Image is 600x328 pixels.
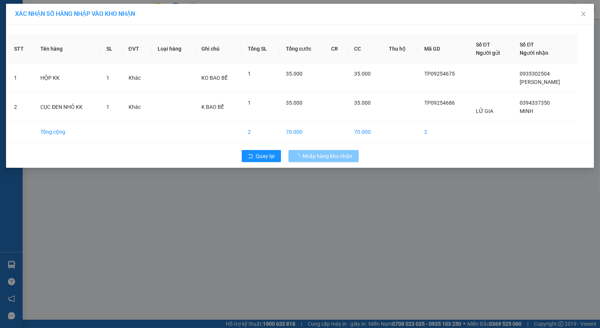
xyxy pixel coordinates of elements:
span: PHÚ [40,41,52,48]
span: MINH [520,108,533,114]
button: Close [573,4,594,25]
span: TP09254675 [424,71,455,77]
span: rollback [248,153,253,159]
td: 1 [8,63,34,93]
th: CR [325,34,348,63]
strong: BIÊN NHẬN GỬI HÀNG [25,4,87,11]
td: 2 [8,93,34,122]
span: [PERSON_NAME] [520,79,560,85]
button: Nhập hàng kho nhận [288,150,359,162]
p: NHẬN: [3,25,110,40]
span: TP09254686 [424,100,455,106]
span: Số ĐT [520,42,534,48]
td: 70.000 [348,122,383,142]
th: Ghi chú [195,34,242,63]
span: Nhập hàng kho nhận [303,152,353,160]
th: CC [348,34,383,63]
th: Tên hàng [34,34,100,63]
span: 35.000 [286,100,302,106]
span: 1 [106,104,109,110]
td: Tổng cộng [34,122,100,142]
span: 0933809231 - [3,41,52,48]
th: STT [8,34,34,63]
span: GIAO: [3,49,57,56]
span: 35.000 [354,71,371,77]
button: rollbackQuay lại [242,150,281,162]
th: SL [100,34,122,63]
span: 35.000 [354,100,371,106]
span: 1 [248,100,251,106]
span: close [580,11,586,17]
span: Số ĐT [476,42,490,48]
span: KO BAO ƯỚT [20,49,57,56]
span: 1 [106,75,109,81]
td: HỘP KK [34,63,100,93]
td: CỤC ĐEN NHỎ KK [34,93,100,122]
th: Tổng cước [280,34,325,63]
p: GỬI: [3,15,110,22]
th: ĐVT [123,34,152,63]
span: loading [295,153,303,159]
span: K BAO BỂ [201,104,224,110]
td: 70.000 [280,122,325,142]
td: Khác [123,63,152,93]
th: Tổng SL [242,34,280,63]
span: 1 [248,71,251,77]
span: VP Cầu Ngang - [15,15,74,22]
span: 0394337350 [520,100,550,106]
th: Mã GD [418,34,470,63]
span: VP [PERSON_NAME] ([GEOGRAPHIC_DATA]) [3,25,76,40]
th: Loại hàng [152,34,195,63]
span: 0935302504 [520,71,550,77]
span: 35.000 [286,71,302,77]
span: XÁC NHẬN SỐ HÀNG NHẬP VÀO KHO NHẬN [15,10,135,17]
span: Người gửi [476,50,500,56]
span: THẢO [58,15,74,22]
th: Thu hộ [383,34,418,63]
span: Người nhận [520,50,548,56]
span: Quay lại [256,152,275,160]
td: 2 [418,122,470,142]
td: 2 [242,122,280,142]
td: Khác [123,93,152,122]
span: KO BAO BỂ [201,75,228,81]
span: LỮ GIA [476,108,493,114]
